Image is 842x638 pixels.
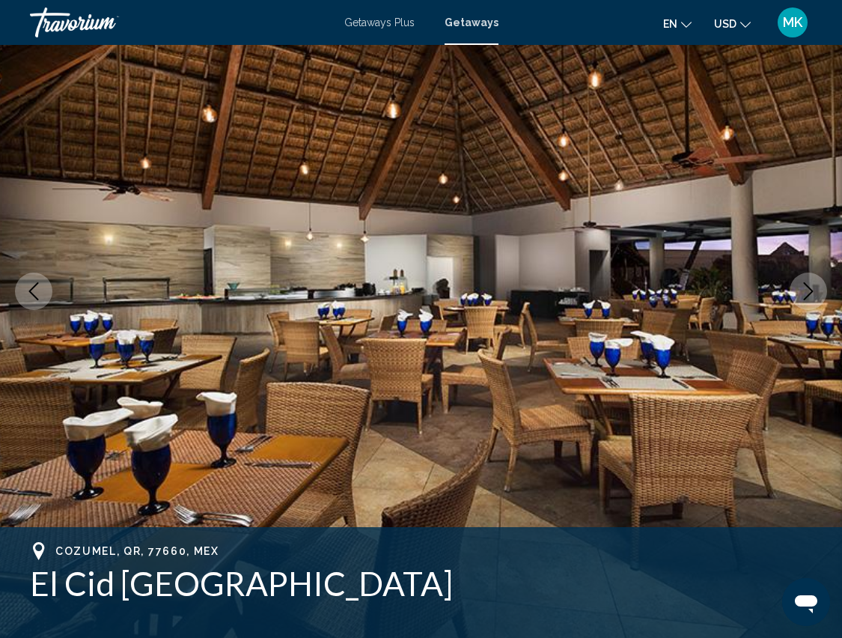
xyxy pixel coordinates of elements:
[790,273,827,310] button: Next image
[344,16,415,28] a: Getaways Plus
[714,18,736,30] span: USD
[663,18,677,30] span: en
[30,564,812,603] h1: El Cid [GEOGRAPHIC_DATA]
[782,578,830,626] iframe: Button to launch messaging window
[30,7,329,37] a: Travorium
[773,7,812,38] button: User Menu
[783,15,802,30] span: MK
[714,13,751,34] button: Change currency
[445,16,498,28] a: Getaways
[15,273,52,310] button: Previous image
[55,545,219,557] span: Cozumel, QR, 77660, MEX
[663,13,692,34] button: Change language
